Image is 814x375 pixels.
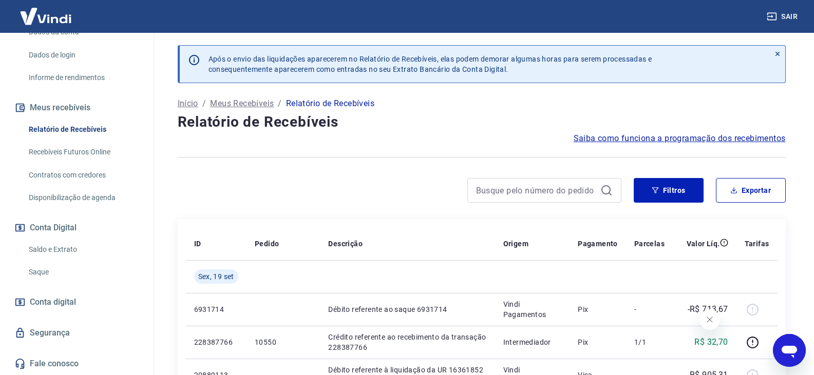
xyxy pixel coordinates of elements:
[25,67,141,88] a: Informe de rendimentos
[194,337,238,347] p: 228387766
[476,183,596,198] input: Busque pelo número do pedido
[25,119,141,140] a: Relatório de Recebíveis
[12,216,141,239] button: Conta Digital
[503,239,528,249] p: Origem
[745,239,769,249] p: Tarifas
[765,7,802,26] button: Sair
[634,304,665,314] p: -
[328,304,486,314] p: Débito referente ao saque 6931714
[198,271,234,282] span: Sex, 19 set
[699,309,720,330] iframe: Fechar mensagem
[25,239,141,260] a: Saldo e Extrato
[578,304,618,314] p: Pix
[6,7,86,15] span: Olá! Precisa de ajuda?
[687,239,720,249] p: Valor Líq.
[12,352,141,375] a: Fale conosco
[503,337,561,347] p: Intermediador
[25,45,141,66] a: Dados de login
[209,54,652,74] p: Após o envio das liquidações aparecerem no Relatório de Recebíveis, elas podem demorar algumas ho...
[503,299,561,320] p: Vindi Pagamentos
[194,304,238,314] p: 6931714
[178,97,198,110] a: Início
[773,334,806,367] iframe: Botão para abrir a janela de mensagens
[716,178,786,203] button: Exportar
[688,303,728,315] p: -R$ 713,67
[25,187,141,208] a: Disponibilização de agenda
[25,142,141,163] a: Recebíveis Futuros Online
[210,97,274,110] a: Meus Recebíveis
[25,262,141,283] a: Saque
[30,295,76,309] span: Conta digital
[574,132,786,145] a: Saiba como funciona a programação dos recebimentos
[202,97,206,110] p: /
[194,239,201,249] p: ID
[578,239,618,249] p: Pagamento
[328,239,363,249] p: Descrição
[255,239,279,249] p: Pedido
[578,337,618,347] p: Pix
[12,322,141,344] a: Segurança
[634,337,665,347] p: 1/1
[286,97,374,110] p: Relatório de Recebíveis
[694,336,728,348] p: R$ 32,70
[12,291,141,313] a: Conta digital
[634,239,665,249] p: Parcelas
[634,178,704,203] button: Filtros
[178,112,786,132] h4: Relatório de Recebíveis
[328,332,486,352] p: Crédito referente ao recebimento da transação 228387766
[25,165,141,186] a: Contratos com credores
[12,96,141,119] button: Meus recebíveis
[278,97,281,110] p: /
[12,1,79,32] img: Vindi
[255,337,312,347] p: 10550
